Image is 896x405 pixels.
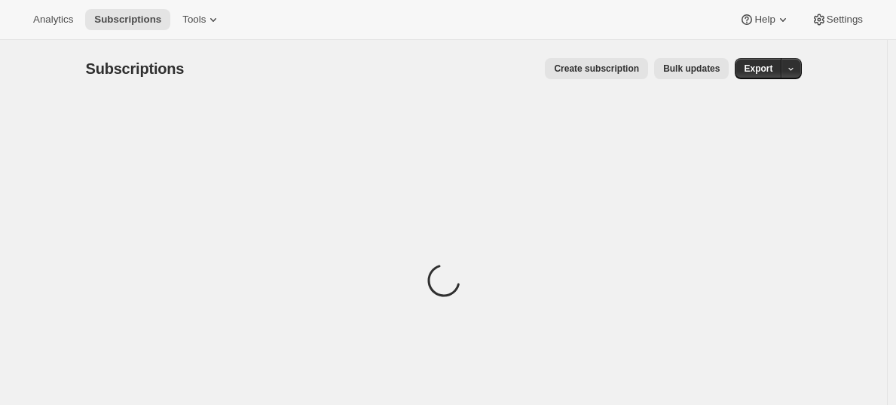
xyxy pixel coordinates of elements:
[554,63,639,75] span: Create subscription
[803,9,872,30] button: Settings
[173,9,230,30] button: Tools
[827,14,863,26] span: Settings
[85,9,170,30] button: Subscriptions
[545,58,648,79] button: Create subscription
[86,60,185,77] span: Subscriptions
[663,63,720,75] span: Bulk updates
[24,9,82,30] button: Analytics
[754,14,775,26] span: Help
[33,14,73,26] span: Analytics
[182,14,206,26] span: Tools
[94,14,161,26] span: Subscriptions
[735,58,781,79] button: Export
[654,58,729,79] button: Bulk updates
[744,63,772,75] span: Export
[730,9,799,30] button: Help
